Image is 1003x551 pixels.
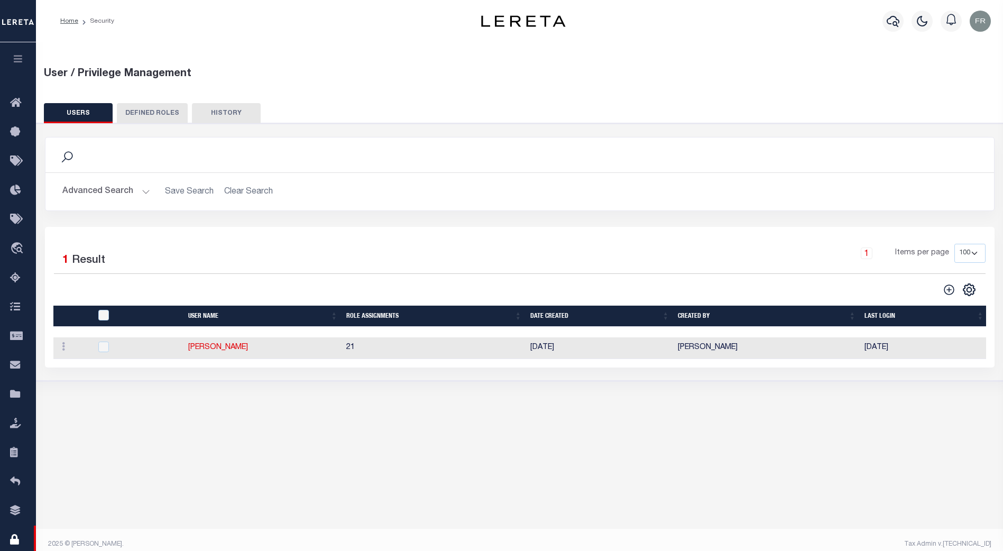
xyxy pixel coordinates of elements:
td: 21 [342,337,526,359]
li: Security [78,16,114,26]
th: UserID [92,306,184,327]
th: User Name: activate to sort column ascending [184,306,342,327]
a: 1 [861,247,872,259]
button: USERS [44,103,113,123]
th: Last Login: activate to sort column ascending [860,306,988,327]
span: Items per page [895,247,949,259]
th: Role Assignments: activate to sort column ascending [342,306,526,327]
td: [DATE] [526,337,674,359]
img: logo-dark.svg [481,15,566,27]
button: HISTORY [192,103,261,123]
label: Result [72,252,105,269]
a: [PERSON_NAME] [188,344,248,351]
button: DEFINED ROLES [117,103,188,123]
a: Home [60,18,78,24]
td: [DATE] [860,337,988,359]
span: 1 [62,255,69,266]
button: Advanced Search [62,181,150,202]
th: Date Created: activate to sort column ascending [526,306,674,327]
td: [PERSON_NAME] [674,337,860,359]
th: Created By: activate to sort column ascending [674,306,860,327]
i: travel_explore [10,242,27,256]
div: User / Privilege Management [44,66,996,82]
img: svg+xml;base64,PHN2ZyB4bWxucz0iaHR0cDovL3d3dy53My5vcmcvMjAwMC9zdmciIHBvaW50ZXItZXZlbnRzPSJub25lIi... [970,11,991,32]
